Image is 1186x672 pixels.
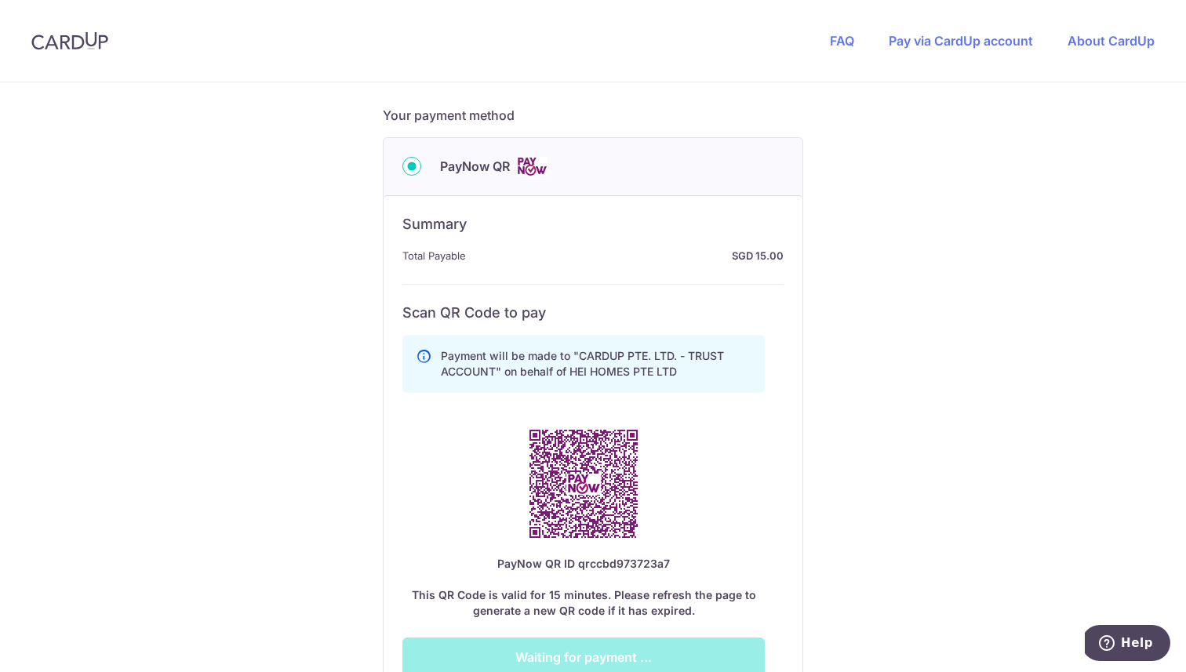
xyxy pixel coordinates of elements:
p: Payment will be made to "CARDUP PTE. LTD. - TRUST ACCOUNT" on behalf of HEI HOMES PTE LTD [441,348,751,380]
h5: Your payment method [383,106,803,125]
a: FAQ [830,33,854,49]
span: qrccbd973723a7 [578,557,670,570]
div: PayNow QR Cards logo [402,157,784,176]
span: PayNow QR ID [497,557,575,570]
div: This QR Code is valid for 15 minutes. Please refresh the page to generate a new QR code if it has... [402,556,765,619]
img: PayNow QR Code [511,412,656,556]
img: CardUp [31,31,108,50]
h6: Summary [402,215,784,234]
img: Cards logo [516,157,548,176]
a: Pay via CardUp account [889,33,1033,49]
span: Total Payable [402,246,466,265]
strong: SGD 15.00 [472,246,784,265]
span: PayNow QR [440,157,510,176]
a: About CardUp [1068,33,1155,49]
iframe: Opens a widget where you can find more information [1085,625,1170,664]
h6: Scan QR Code to pay [402,303,784,322]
